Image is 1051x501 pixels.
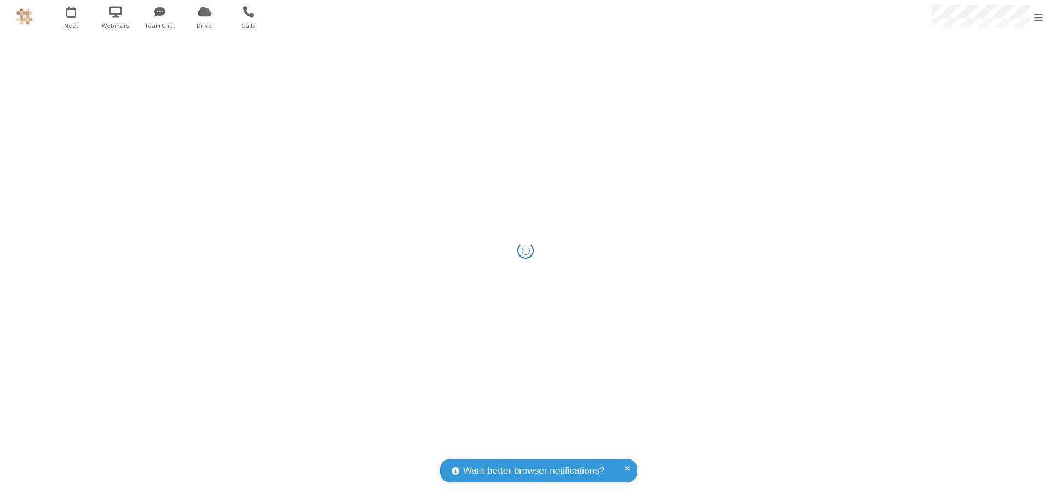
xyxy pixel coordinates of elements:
[184,21,225,31] span: Drive
[95,21,136,31] span: Webinars
[140,21,181,31] span: Team Chat
[51,21,92,31] span: Meet
[16,8,33,25] img: QA Selenium DO NOT DELETE OR CHANGE
[228,21,269,31] span: Calls
[463,464,604,478] span: Want better browser notifications?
